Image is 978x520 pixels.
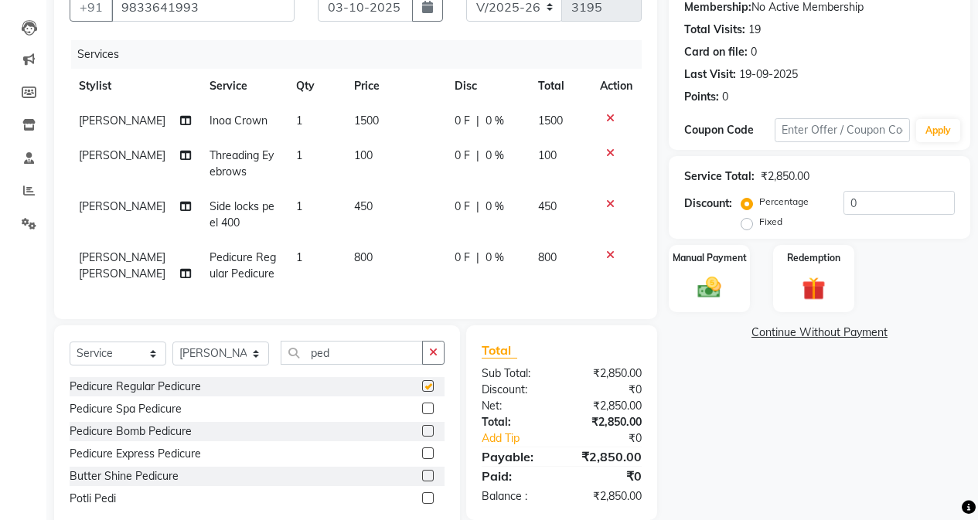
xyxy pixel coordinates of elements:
div: ₹2,850.00 [561,398,653,414]
span: [PERSON_NAME] [79,199,165,213]
span: 0 % [486,199,504,215]
span: Inoa Crown [210,114,268,127]
span: Side locks peel 400 [210,199,274,229]
input: Search or Scan [281,341,423,365]
span: | [476,250,479,266]
span: 100 [354,148,373,162]
div: ₹0 [561,467,653,485]
span: 450 [538,199,557,213]
div: Butter Shine Pedicure [70,468,179,484]
img: _cash.svg [690,274,728,301]
span: Threading Eyebrows [210,148,274,178]
span: 0 % [486,113,504,129]
div: ₹2,850.00 [561,365,653,382]
span: [PERSON_NAME] [PERSON_NAME] [79,250,165,280]
span: 0 F [455,113,470,129]
span: | [476,148,479,164]
span: 800 [538,250,557,264]
th: Stylist [70,69,200,104]
th: Total [529,69,591,104]
div: Total: [470,414,562,430]
span: Total [482,342,517,359]
span: 0 F [455,148,470,164]
th: Service [200,69,287,104]
span: 1500 [354,114,379,127]
div: Net: [470,398,562,414]
span: 1 [296,250,302,264]
div: Pedicure Regular Pedicure [70,379,201,395]
div: Discount: [684,195,732,212]
span: 1 [296,148,302,162]
div: ₹2,850.00 [761,168,809,185]
div: Points: [684,89,719,105]
div: Paid: [470,467,562,485]
label: Percentage [759,195,809,209]
a: Add Tip [470,430,577,447]
th: Disc [445,69,529,104]
label: Redemption [787,251,840,265]
th: Price [345,69,445,104]
div: ₹2,850.00 [561,447,653,466]
div: 19-09-2025 [739,66,798,83]
th: Action [591,69,642,104]
div: Pedicure Express Pedicure [70,446,201,462]
span: 800 [354,250,373,264]
div: Pedicure Spa Pedicure [70,401,182,417]
th: Qty [287,69,345,104]
div: 19 [748,22,761,38]
div: ₹0 [577,430,653,447]
div: Balance : [470,488,562,505]
div: Potli Pedi [70,491,116,507]
span: | [476,199,479,215]
div: Last Visit: [684,66,736,83]
div: ₹2,850.00 [561,414,653,430]
span: 0 % [486,148,504,164]
div: ₹0 [561,382,653,398]
div: Total Visits: [684,22,745,38]
span: 1 [296,199,302,213]
div: Services [71,40,653,69]
span: 1 [296,114,302,127]
div: Pedicure Bomb Pedicure [70,423,192,440]
button: Apply [916,119,960,142]
span: 0 F [455,199,470,215]
div: 0 [722,89,728,105]
span: 100 [538,148,557,162]
img: _gift.svg [795,274,833,303]
span: [PERSON_NAME] [79,114,165,127]
span: [PERSON_NAME] [79,148,165,162]
span: 0 F [455,250,470,266]
label: Fixed [759,215,782,229]
span: 0 % [486,250,504,266]
div: Discount: [470,382,562,398]
span: Pedicure Regular Pedicure [210,250,276,280]
span: 450 [354,199,373,213]
div: Payable: [470,447,562,466]
div: Sub Total: [470,365,562,382]
div: Card on file: [684,44,748,60]
div: Coupon Code [684,122,775,138]
div: 0 [751,44,757,60]
label: Manual Payment [673,251,747,265]
span: 1500 [538,114,563,127]
div: Service Total: [684,168,755,185]
div: ₹2,850.00 [561,488,653,505]
a: Continue Without Payment [672,325,967,341]
input: Enter Offer / Coupon Code [775,118,910,142]
span: | [476,113,479,129]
